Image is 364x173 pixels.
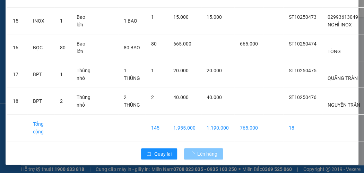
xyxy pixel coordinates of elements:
td: 15 [7,8,27,34]
td: Bao lớn [71,8,96,34]
span: ST10250476 [289,94,317,100]
span: 2 [60,98,63,104]
span: 665.000 [173,41,191,47]
span: Lên hàng [197,150,217,158]
span: 20.000 [207,68,222,73]
span: ST10250473 [289,14,317,20]
td: 1.190.000 [201,115,234,141]
span: TÒNG [328,49,341,54]
td: Tổng cộng [27,115,54,141]
button: Lên hàng [184,148,223,159]
td: Thùng nhỏ [71,88,96,115]
td: BPT [27,61,54,88]
span: 15.000 [207,14,222,20]
span: 1 [151,14,154,20]
li: VP Sóc Trăng [3,38,48,45]
span: 1 BAO [124,18,137,24]
span: 80 [151,41,157,47]
span: ST10250475 [289,68,317,73]
span: 1 [151,68,154,73]
td: Thùng nhỏ [71,61,96,88]
td: 18 [7,88,27,115]
td: 145 [146,115,168,141]
span: QUÃNG TRÂN [328,75,358,81]
td: 1.955.000 [168,115,201,141]
span: 665.000 [240,41,258,47]
span: 1 [60,72,63,77]
span: environment [48,47,53,51]
td: 16 [7,34,27,61]
td: Bao lớn [71,34,96,61]
td: INOX [27,8,54,34]
span: 2 [151,94,154,100]
td: BPT [27,88,54,115]
span: 40.000 [207,94,222,100]
span: loading [190,151,197,156]
span: environment [3,47,8,51]
td: 765.000 [234,115,263,141]
td: 17 [7,61,27,88]
button: rollbackQuay lại [141,148,177,159]
span: 1 [60,18,63,24]
li: Vĩnh Thành (Sóc Trăng) [3,3,101,30]
img: logo.jpg [3,3,28,28]
td: BỌC [27,34,54,61]
span: 1 THÙNG [124,68,140,81]
td: 18 [283,115,322,141]
span: 80 [60,45,66,50]
li: VP Quận 8 [48,38,92,45]
span: 02993613049 [328,14,358,20]
span: rollback [147,151,151,157]
span: 15.000 [173,14,189,20]
span: ST10250474 [289,41,317,47]
span: 80 BAO [124,45,140,50]
span: NGUYÊN TRÂN [328,102,360,108]
span: 20.000 [173,68,189,73]
span: Quay lại [154,150,172,158]
span: 2 THÙNG [124,94,140,108]
span: NGHỈ INOX [328,22,352,27]
span: 40.000 [173,94,189,100]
